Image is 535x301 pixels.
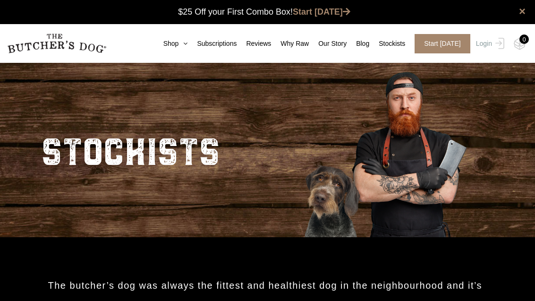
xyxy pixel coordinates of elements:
a: Shop [154,39,188,49]
h2: STOCKISTS [41,119,220,181]
div: 0 [519,34,529,44]
a: Blog [347,39,369,49]
a: Subscriptions [187,39,237,49]
span: Start [DATE] [415,34,470,53]
a: Start [DATE] [293,7,350,17]
img: TBD_Cart-Empty.png [514,38,526,50]
a: close [519,6,526,17]
a: Why Raw [271,39,309,49]
a: Reviews [237,39,271,49]
a: Start [DATE] [405,34,474,53]
a: Our Story [309,39,347,49]
img: Butcher_Large_3.png [289,60,478,237]
a: Stockists [369,39,405,49]
a: Login [474,34,504,53]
